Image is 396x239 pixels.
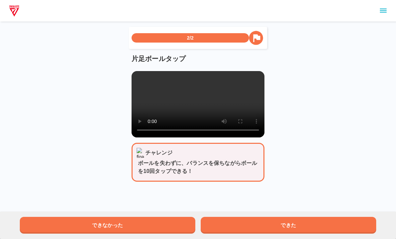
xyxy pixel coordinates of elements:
[137,148,144,158] img: fire_icon
[378,5,389,16] button: sidemenu
[187,35,194,41] p: 2/2
[145,149,172,157] p: チャレンジ
[138,159,261,175] p: ボールを失わずに、バランスを保ちながらボールを10回タップできる！
[8,4,20,17] img: dummy
[132,54,264,63] h6: 片足ボールタップ
[201,217,376,234] button: できた
[20,217,195,234] button: できなかった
